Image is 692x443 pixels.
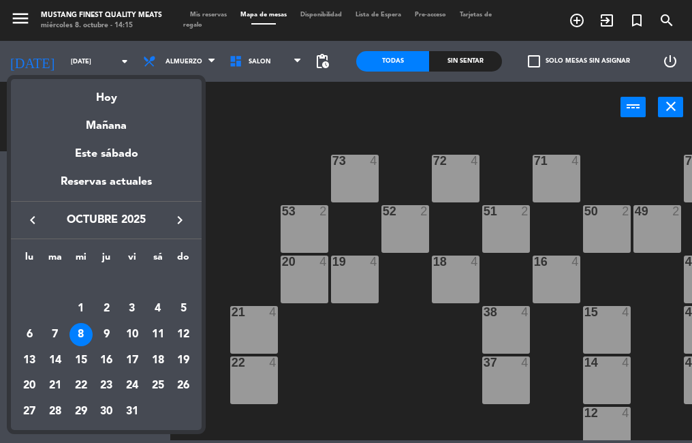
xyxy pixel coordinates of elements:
[68,322,94,348] td: 8 de octubre de 2025
[44,400,67,423] div: 28
[146,297,170,320] div: 4
[45,211,168,229] span: octubre 2025
[42,249,68,271] th: martes
[172,323,195,346] div: 12
[171,348,197,373] td: 19 de octubre de 2025
[18,323,41,346] div: 6
[42,399,68,425] td: 28 de octubre de 2025
[16,271,196,296] td: OCT.
[121,375,144,398] div: 24
[171,322,197,348] td: 12 de octubre de 2025
[42,322,68,348] td: 7 de octubre de 2025
[172,212,188,228] i: keyboard_arrow_right
[18,349,41,372] div: 13
[25,212,41,228] i: keyboard_arrow_left
[95,400,118,423] div: 30
[145,249,171,271] th: sábado
[171,249,197,271] th: domingo
[93,249,119,271] th: jueves
[16,322,42,348] td: 6 de octubre de 2025
[16,399,42,425] td: 27 de octubre de 2025
[68,296,94,322] td: 1 de octubre de 2025
[69,349,93,372] div: 15
[121,349,144,372] div: 17
[16,348,42,373] td: 13 de octubre de 2025
[68,399,94,425] td: 29 de octubre de 2025
[69,323,93,346] div: 8
[93,348,119,373] td: 16 de octubre de 2025
[121,323,144,346] div: 10
[42,348,68,373] td: 14 de octubre de 2025
[68,249,94,271] th: miércoles
[145,322,171,348] td: 11 de octubre de 2025
[146,375,170,398] div: 25
[171,296,197,322] td: 5 de octubre de 2025
[16,249,42,271] th: lunes
[18,375,41,398] div: 20
[119,399,145,425] td: 31 de octubre de 2025
[11,135,202,173] div: Este sábado
[69,375,93,398] div: 22
[93,296,119,322] td: 2 de octubre de 2025
[172,297,195,320] div: 5
[69,400,93,423] div: 29
[93,399,119,425] td: 30 de octubre de 2025
[42,373,68,399] td: 21 de octubre de 2025
[11,107,202,135] div: Mañana
[119,249,145,271] th: viernes
[95,349,118,372] div: 16
[16,373,42,399] td: 20 de octubre de 2025
[146,323,170,346] div: 11
[145,348,171,373] td: 18 de octubre de 2025
[93,373,119,399] td: 23 de octubre de 2025
[18,400,41,423] div: 27
[171,373,197,399] td: 26 de octubre de 2025
[68,348,94,373] td: 15 de octubre de 2025
[44,375,67,398] div: 21
[121,400,144,423] div: 31
[95,375,118,398] div: 23
[11,173,202,201] div: Reservas actuales
[172,375,195,398] div: 26
[119,373,145,399] td: 24 de octubre de 2025
[44,323,67,346] div: 7
[119,322,145,348] td: 10 de octubre de 2025
[95,297,118,320] div: 2
[119,348,145,373] td: 17 de octubre de 2025
[119,296,145,322] td: 3 de octubre de 2025
[20,211,45,229] button: keyboard_arrow_left
[146,349,170,372] div: 18
[11,79,202,107] div: Hoy
[95,323,118,346] div: 9
[44,349,67,372] div: 14
[172,349,195,372] div: 19
[121,297,144,320] div: 3
[145,373,171,399] td: 25 de octubre de 2025
[69,297,93,320] div: 1
[168,211,192,229] button: keyboard_arrow_right
[145,296,171,322] td: 4 de octubre de 2025
[93,322,119,348] td: 9 de octubre de 2025
[68,373,94,399] td: 22 de octubre de 2025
